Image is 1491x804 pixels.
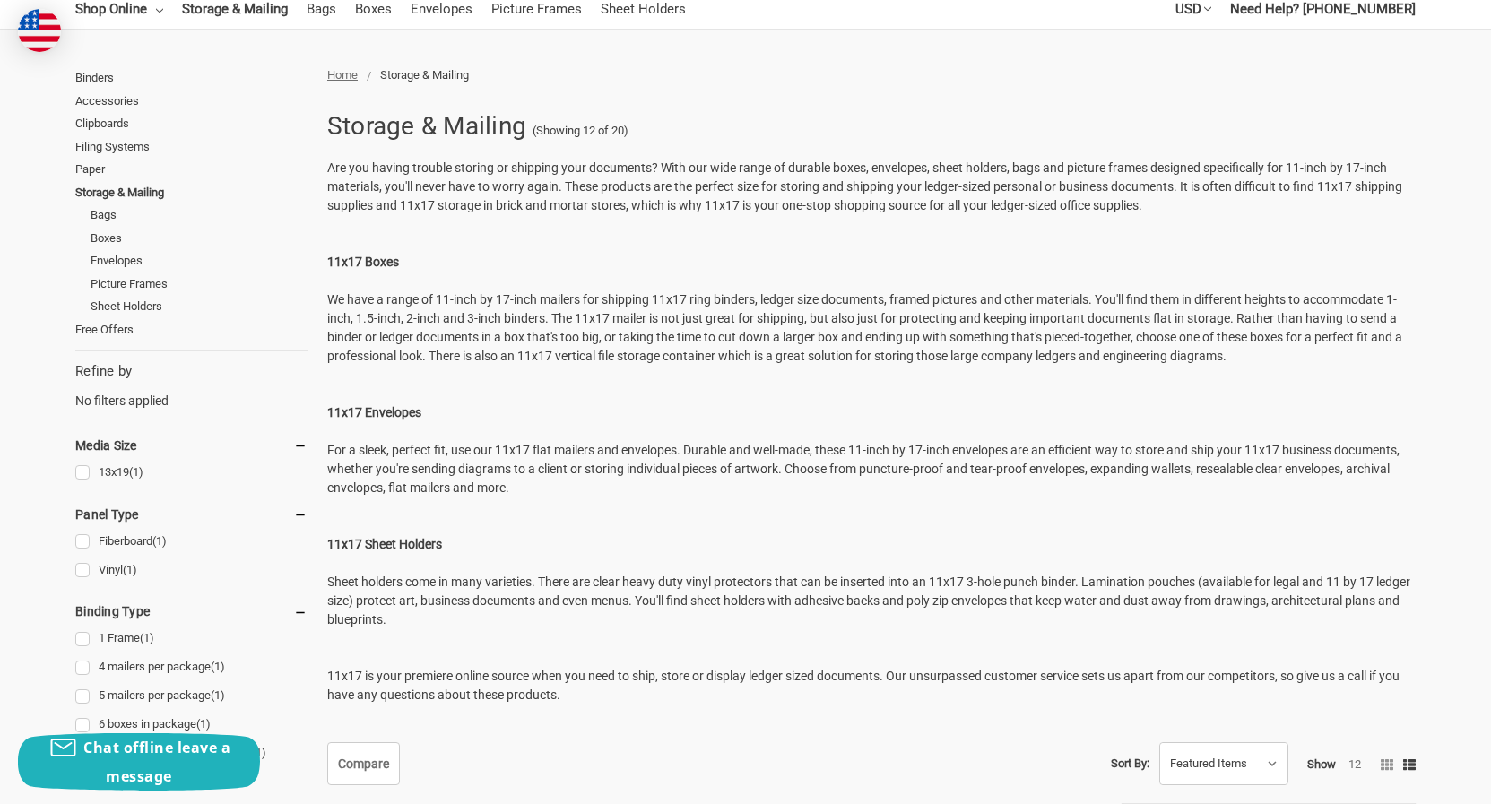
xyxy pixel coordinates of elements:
[83,738,230,786] span: Chat offline leave a message
[75,655,308,679] a: 4 mailers per package
[327,68,358,82] a: Home
[91,272,308,296] a: Picture Frames
[18,733,260,791] button: Chat offline leave a message
[18,9,61,52] img: duty and tax information for United States
[140,631,154,644] span: (1)
[75,558,308,583] a: Vinyl
[533,122,628,140] span: (Showing 12 of 20)
[327,159,1416,705] p: Are you having trouble storing or shipping your documents? With our wide range of durable boxes, ...
[75,361,308,410] div: No filters applied
[75,461,308,485] a: 13x19
[1111,750,1149,777] label: Sort By:
[327,405,421,419] strong: 11x17 Envelopes
[91,227,308,250] a: Boxes
[75,713,308,737] a: 6 boxes in package
[75,318,308,341] a: Free Offers
[75,66,308,90] a: Binders
[211,660,225,673] span: (1)
[75,135,308,159] a: Filing Systems
[327,742,400,785] a: Compare
[75,601,308,622] h5: Binding Type
[75,158,308,181] a: Paper
[75,684,308,708] a: 5 mailers per package
[75,530,308,554] a: Fiberboard
[75,361,308,382] h5: Refine by
[380,68,469,82] span: Storage & Mailing
[75,504,308,525] h5: Panel Type
[75,181,308,204] a: Storage & Mailing
[75,627,308,651] a: 1 Frame
[327,255,399,269] strong: 11x17 Boxes
[91,249,308,272] a: Envelopes
[75,112,308,135] a: Clipboards
[196,717,211,731] span: (1)
[211,688,225,702] span: (1)
[152,534,167,548] span: (1)
[91,295,308,318] a: Sheet Holders
[1307,757,1336,771] span: Show
[75,90,308,113] a: Accessories
[123,563,137,576] span: (1)
[1343,756,1491,804] iframe: Google Customer Reviews
[327,537,442,551] strong: 11x17 Sheet Holders
[91,203,308,227] a: Bags
[75,435,308,456] h5: Media Size
[327,103,526,150] h1: Storage & Mailing
[129,465,143,479] span: (1)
